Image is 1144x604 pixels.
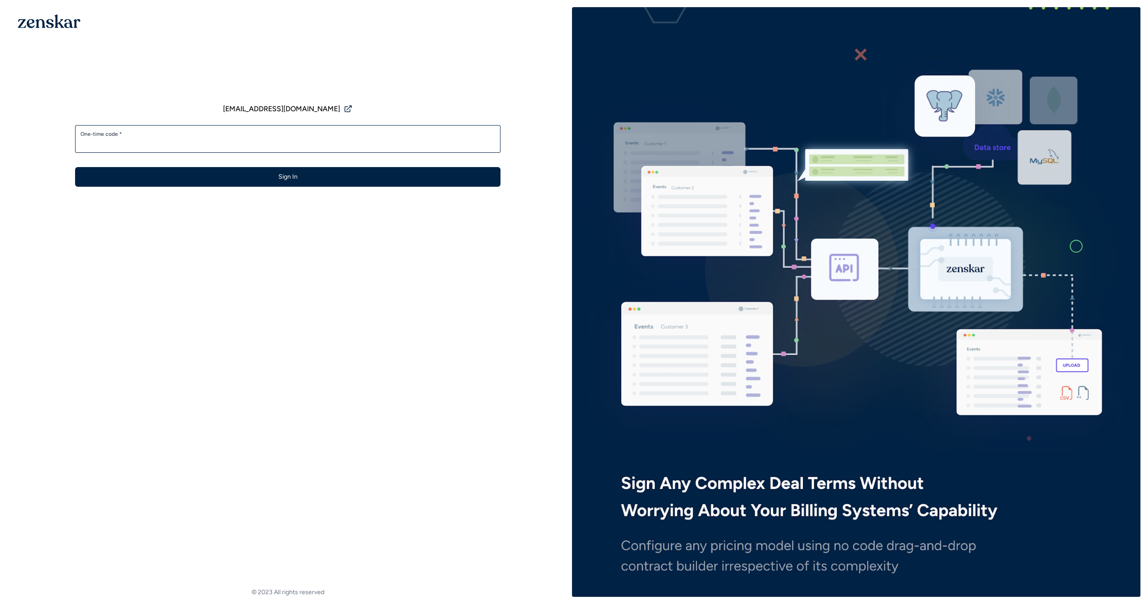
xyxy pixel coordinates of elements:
button: Sign In [75,167,500,187]
img: 1OGAJ2xQqyY4LXKgY66KYq0eOWRCkrZdAb3gUhuVAqdWPZE9SRJmCz+oDMSn4zDLXe31Ii730ItAGKgCKgCCgCikA4Av8PJUP... [18,14,80,28]
label: One-time code * [80,130,495,138]
footer: © 2023 All rights reserved [4,588,572,597]
span: [EMAIL_ADDRESS][DOMAIN_NAME] [223,104,340,114]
